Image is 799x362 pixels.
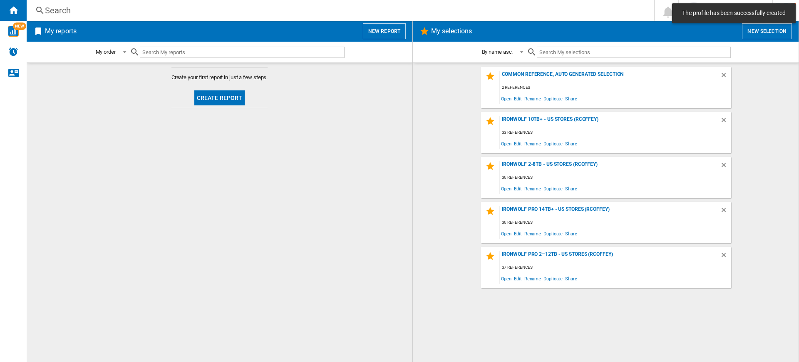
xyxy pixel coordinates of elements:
span: Duplicate [542,183,564,194]
span: The profile has been successfully created [680,9,788,17]
div: By name asc. [482,49,513,55]
span: Share [564,183,578,194]
span: Open [500,93,513,104]
input: Search My selections [537,47,730,58]
div: My order [96,49,116,55]
span: Duplicate [542,138,564,149]
span: Rename [523,93,542,104]
span: Open [500,273,513,284]
span: Edit [513,183,523,194]
span: Duplicate [542,273,564,284]
span: Share [564,228,578,239]
button: New selection [742,23,792,39]
button: New report [363,23,406,39]
h2: My selections [429,23,474,39]
div: 36 references [500,172,731,183]
div: Common reference, auto generated selection [500,71,720,82]
div: 33 references [500,127,731,138]
span: Rename [523,138,542,149]
button: Create report [194,90,245,105]
h2: My reports [43,23,78,39]
span: Duplicate [542,93,564,104]
div: Delete [720,71,731,82]
span: NEW [13,22,26,30]
div: Delete [720,116,731,127]
span: Open [500,228,513,239]
div: IronWolf Pro 2–12TB - US Stores (rcoffey) [500,251,720,262]
div: IronWolf 10TB+ - US Stores (rcoffey) [500,116,720,127]
span: Share [564,138,578,149]
div: Delete [720,251,731,262]
span: Edit [513,228,523,239]
div: IronWolf Pro 14TB+ - US Stores (rcoffey) [500,206,720,217]
img: wise-card.svg [8,26,19,37]
span: Open [500,183,513,194]
span: Rename [523,228,542,239]
img: alerts-logo.svg [8,47,18,57]
span: Share [564,93,578,104]
span: Open [500,138,513,149]
span: Rename [523,183,542,194]
span: Create your first report in just a few steps. [171,74,268,81]
span: Edit [513,93,523,104]
div: IronWolf 2-8TB - US Stores (rcoffey) [500,161,720,172]
span: Rename [523,273,542,284]
div: Delete [720,161,731,172]
div: Delete [720,206,731,217]
div: 2 references [500,82,731,93]
span: Edit [513,138,523,149]
span: Duplicate [542,228,564,239]
div: Search [45,5,633,16]
span: Share [564,273,578,284]
div: 37 references [500,262,731,273]
div: 36 references [500,217,731,228]
span: Edit [513,273,523,284]
input: Search My reports [140,47,345,58]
